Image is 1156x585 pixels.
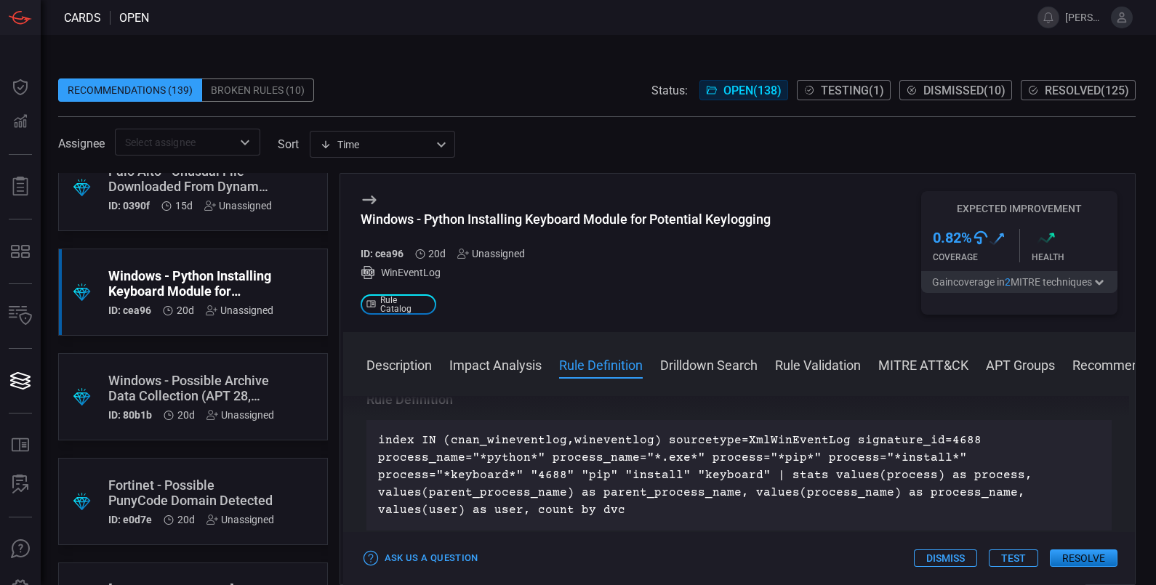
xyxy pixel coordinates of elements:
span: Open ( 138 ) [723,84,782,97]
span: Rule Catalog [380,296,430,313]
button: Reports [3,169,38,204]
button: Detections [3,105,38,140]
button: Drilldown Search [660,355,758,373]
div: Unassigned [206,514,274,525]
span: Status: [651,84,688,97]
h3: 0.82 % [933,229,972,246]
span: 2 [1005,276,1011,288]
label: sort [278,137,299,151]
div: Coverage [933,252,1019,262]
div: Windows - Python Installing Keyboard Module for Potential Keylogging [108,268,273,299]
button: Open [235,132,255,153]
div: Broken Rules (10) [202,78,314,102]
div: Unassigned [206,409,274,421]
div: Time [320,137,432,152]
div: Unassigned [204,200,272,211]
span: Sep 02, 2025 8:34 AM [175,200,193,211]
button: ALERT ANALYSIS [3,467,38,502]
h5: Expected Improvement [921,203,1117,214]
button: APT Groups [986,355,1055,373]
div: Fortinet - Possible PunyCode Domain Detected [108,477,274,508]
input: Select assignee [119,133,232,151]
button: Testing(1) [797,80,891,100]
button: Resolved(125) [1021,80,1136,100]
h5: ID: cea96 [108,304,151,316]
span: Cards [64,11,101,25]
h5: ID: 80b1b [108,409,152,421]
button: Rule Catalog [3,428,38,463]
span: Dismissed ( 10 ) [923,84,1006,97]
button: Dismiss [914,549,977,567]
span: Testing ( 1 ) [821,84,884,97]
div: Windows - Possible Archive Data Collection (APT 28, APT 29, APT 41) [108,373,274,403]
button: MITRE - Detection Posture [3,234,38,269]
button: Test [989,549,1038,567]
div: Palo Alto - Unusual File Downloaded From Dynamic DNS Host [108,164,272,194]
button: MITRE ATT&CK [878,355,968,373]
button: Rule Definition [559,355,643,373]
span: Aug 28, 2025 3:28 AM [428,248,446,259]
button: Inventory [3,299,38,334]
span: [PERSON_NAME].[PERSON_NAME] [1065,12,1105,23]
span: open [119,11,149,25]
button: Rule Validation [775,355,861,373]
span: Aug 28, 2025 3:28 AM [177,304,194,316]
button: Dismissed(10) [899,80,1012,100]
button: Resolve [1050,549,1117,567]
div: WinEventLog [361,265,771,280]
button: Ask Us A Question [3,532,38,567]
button: Dashboard [3,70,38,105]
div: Unassigned [206,304,273,316]
div: Recommendations (139) [58,78,202,102]
h5: ID: 0390f [108,200,150,211]
button: Ask Us a Question [361,547,482,570]
button: Description [366,355,432,373]
button: Open(138) [699,80,788,100]
div: Health [1032,252,1118,262]
button: Gaincoverage in2MITRE techniques [921,271,1117,293]
span: Aug 28, 2025 3:28 AM [177,514,195,525]
h5: ID: e0d7e [108,514,152,525]
h5: ID: cea96 [361,248,404,259]
span: Assignee [58,137,105,150]
div: Windows - Python Installing Keyboard Module for Potential Keylogging [361,211,771,227]
button: Cards [3,363,38,398]
span: Aug 28, 2025 3:28 AM [177,409,195,421]
p: index IN (cnan_wineventlog,wineventlog) sourcetype=XmlWinEventLog signature_id=4688 process_name=... [378,432,1101,519]
span: Resolved ( 125 ) [1045,84,1129,97]
div: Unassigned [457,248,525,259]
button: Impact Analysis [449,355,542,373]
